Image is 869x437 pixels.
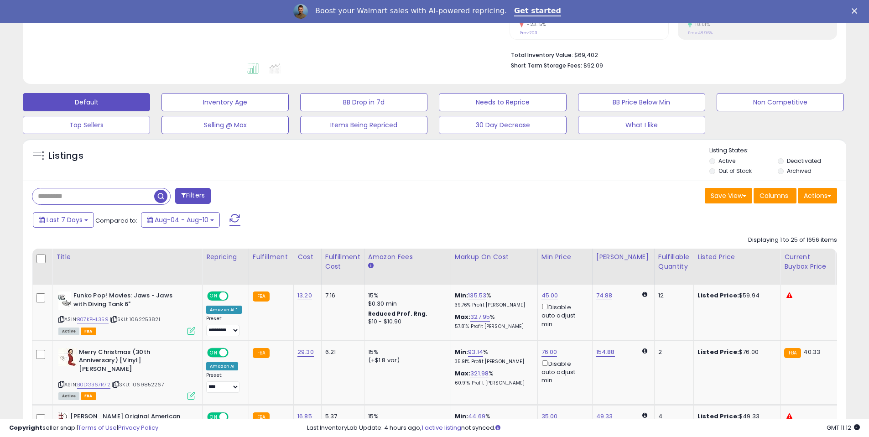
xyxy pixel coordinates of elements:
a: 1 active listing [421,423,461,432]
span: OFF [227,292,242,300]
span: FBA [81,328,96,335]
label: Deactivated [787,157,821,165]
p: 60.91% Profit [PERSON_NAME] [455,380,531,386]
small: FBA [253,348,270,358]
label: Out of Stock [718,167,752,175]
button: What I like [578,116,705,134]
a: 13.20 [297,291,312,300]
div: seller snap | | [9,424,158,432]
img: 41M7aqi84ML._SL40_.jpg [58,348,77,366]
div: Fulfillment Cost [325,252,360,271]
th: The percentage added to the cost of goods (COGS) that forms the calculator for Min & Max prices. [451,249,537,285]
div: Displaying 1 to 25 of 1656 items [748,236,837,245]
span: Columns [760,191,788,200]
div: Current Buybox Price [784,252,831,271]
span: All listings currently available for purchase on Amazon [58,392,79,400]
div: Preset: [206,316,242,336]
button: Needs to Reprice [439,93,566,111]
div: $10 - $10.90 [368,318,444,326]
a: 321.98 [470,369,489,378]
b: Max: [455,312,471,321]
div: Repricing [206,252,245,262]
button: Filters [175,188,211,204]
button: Save View [705,188,752,203]
div: ASIN: [58,348,195,399]
b: Listed Price: [697,291,739,300]
div: Disable auto adjust min [541,359,585,385]
div: % [455,313,531,330]
b: Short Term Storage Fees: [511,62,582,69]
small: FBA [784,348,801,358]
li: $69,402 [511,49,830,60]
div: Amazon Fees [368,252,447,262]
button: Inventory Age [161,93,289,111]
div: Cost [297,252,317,262]
button: Items Being Repriced [300,116,427,134]
a: 327.95 [470,312,490,322]
div: Markup on Cost [455,252,534,262]
a: 76.00 [541,348,557,357]
div: 15% [368,291,444,300]
button: Actions [798,188,837,203]
div: 7.16 [325,291,357,300]
h5: Listings [48,150,83,162]
a: 29.30 [297,348,314,357]
a: Get started [514,6,561,16]
small: Amazon Fees. [368,262,374,270]
span: All listings currently available for purchase on Amazon [58,328,79,335]
span: Last 7 Days [47,215,83,224]
a: 154.88 [596,348,615,357]
span: 40.33 [803,348,820,356]
div: [PERSON_NAME] [596,252,650,262]
div: 12 [658,291,687,300]
button: Last 7 Days [33,212,94,228]
button: BB Drop in 7d [300,93,427,111]
div: 2 [658,348,687,356]
div: ASIN: [58,291,195,334]
button: BB Price Below Min [578,93,705,111]
b: Min: [455,348,468,356]
div: Last InventoryLab Update: 4 hours ago, not synced. [307,424,860,432]
div: (+$1.8 var) [368,356,444,364]
span: 2025-08-18 11:12 GMT [827,423,860,432]
div: $76.00 [697,348,773,356]
small: FBA [253,291,270,302]
div: Close [852,8,861,14]
div: % [455,348,531,365]
div: Listed Price [697,252,776,262]
button: Selling @ Max [161,116,289,134]
b: Funko Pop! Movies: Jaws - Jaws with Diving Tank 6" [73,291,184,311]
small: 18.01% [692,21,710,28]
div: Amazon AI * [206,306,242,314]
span: ON [208,292,219,300]
a: Terms of Use [78,423,117,432]
b: Merry Christmas (30th Anniversary) [Vinyl] [PERSON_NAME] [79,348,190,376]
a: 45.00 [541,291,558,300]
button: Aug-04 - Aug-10 [141,212,220,228]
a: 93.14 [468,348,483,357]
a: Privacy Policy [118,423,158,432]
span: Aug-04 - Aug-10 [155,215,208,224]
a: B0DG367R72 [77,381,110,389]
p: 57.81% Profit [PERSON_NAME] [455,323,531,330]
button: Columns [754,188,796,203]
small: Prev: 48.96% [688,30,713,36]
div: Title [56,252,198,262]
span: ON [208,349,219,356]
a: 135.53 [468,291,486,300]
img: 31TlwADeJhL._SL40_.jpg [58,291,71,310]
label: Active [718,157,735,165]
div: 6.21 [325,348,357,356]
p: Listing States: [709,146,846,155]
small: -23.15% [524,21,546,28]
div: Disable auto adjust min [541,302,585,328]
b: Max: [455,369,471,378]
p: 39.76% Profit [PERSON_NAME] [455,302,531,308]
b: Total Inventory Value: [511,51,573,59]
div: $0.30 min [368,300,444,308]
div: Boost your Walmart sales with AI-powered repricing. [315,6,507,16]
button: 30 Day Decrease [439,116,566,134]
span: FBA [81,392,96,400]
p: 35.91% Profit [PERSON_NAME] [455,359,531,365]
img: Profile image for Adrian [293,4,308,19]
